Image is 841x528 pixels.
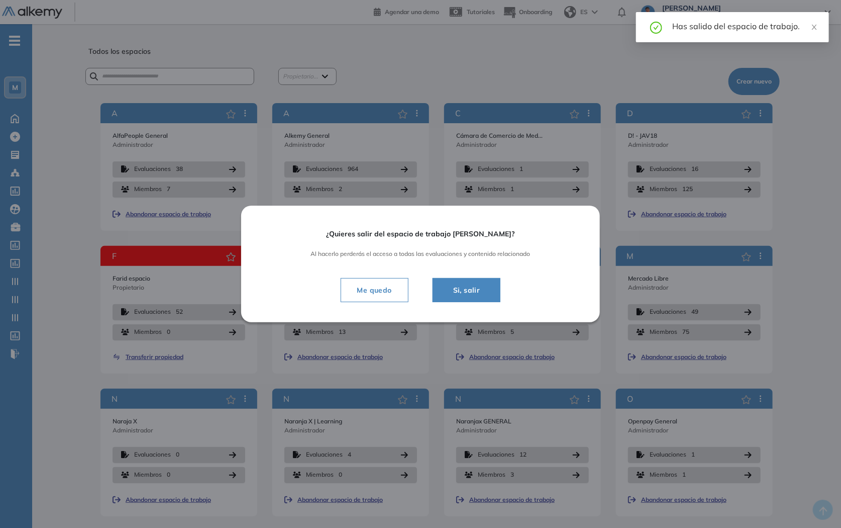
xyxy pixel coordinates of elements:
[791,480,841,528] iframe: Chat Widget
[341,278,408,302] button: Me quedo
[445,284,488,296] span: Si, salir
[672,20,817,32] div: Has salido del espacio de trabajo.
[811,24,818,31] span: close
[269,250,572,257] span: Al hacerlo perderás el acceso a todas las evaluaciones y contenido relacionado
[269,230,572,238] span: ¿Quieres salir del espacio de trabajo [PERSON_NAME]?
[650,20,662,34] span: check-circle
[791,480,841,528] div: Widget de chat
[349,284,400,296] span: Me quedo
[433,278,501,302] button: Si, salir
